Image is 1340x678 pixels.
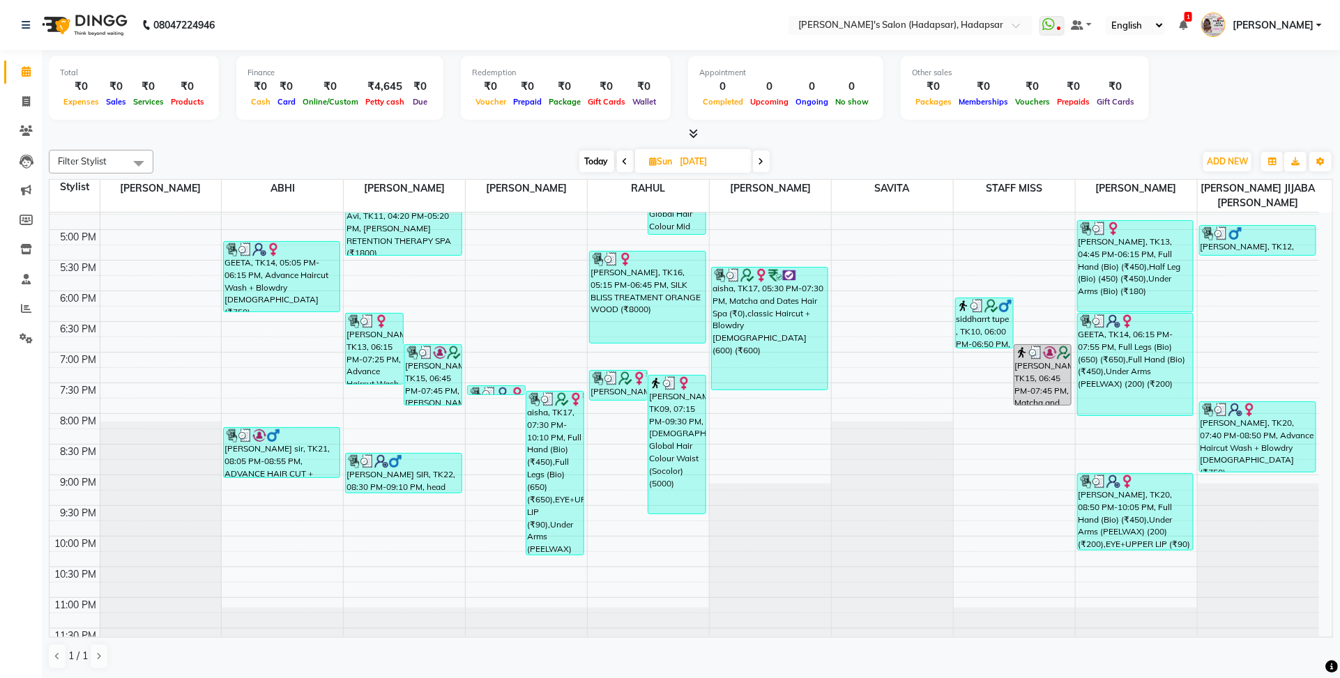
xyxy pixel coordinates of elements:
[1200,226,1316,255] div: [PERSON_NAME], TK12, 04:50 PM-05:20 PM, Classic Hair Cut (₹350)
[747,97,792,107] span: Upcoming
[588,180,709,197] span: RAHUL
[167,79,208,95] div: ₹0
[956,298,1013,348] div: siddharrt tupe , TK10, 06:00 PM-06:50 PM, ADVANCE HAIR CUT +[PERSON_NAME] STYLE
[102,97,130,107] span: Sales
[699,67,872,79] div: Appointment
[1053,79,1093,95] div: ₹0
[58,506,100,521] div: 9:30 PM
[58,322,100,337] div: 6:30 PM
[699,97,747,107] span: Completed
[52,629,100,643] div: 11:30 PM
[510,79,545,95] div: ₹0
[912,67,1138,79] div: Other sales
[248,67,432,79] div: Finance
[912,97,955,107] span: Packages
[408,79,432,95] div: ₹0
[224,428,340,477] div: [PERSON_NAME] sir, TK21, 08:05 PM-08:55 PM, ADVANCE HAIR CUT +[PERSON_NAME] STYLE (₹650)
[100,180,222,197] span: [PERSON_NAME]
[584,79,629,95] div: ₹0
[545,97,584,107] span: Package
[832,97,872,107] span: No show
[50,180,100,194] div: Stylist
[404,345,462,405] div: [PERSON_NAME], TK15, 06:45 PM-07:45 PM, [PERSON_NAME] RETENTION THERAPY SPA
[167,97,208,107] span: Products
[248,79,274,95] div: ₹0
[579,151,614,172] span: Today
[362,97,408,107] span: Petty cash
[58,291,100,306] div: 6:00 PM
[58,353,100,367] div: 7:00 PM
[52,598,100,612] div: 11:00 PM
[1233,18,1314,33] span: [PERSON_NAME]
[52,567,100,582] div: 10:30 PM
[954,180,1075,197] span: STAFF MISS
[646,156,676,167] span: Sun
[299,97,362,107] span: Online/Custom
[1078,314,1194,415] div: GEETA, TK14, 06:15 PM-07:55 PM, Full Legs (Bio) (650) (₹650),Full Hand (Bio) (₹450),Under Arms (P...
[344,180,465,197] span: [PERSON_NAME]
[346,314,403,384] div: [PERSON_NAME], TK13, 06:15 PM-07:25 PM, Advance Haircut Wash + Blowdry [DEMOGRAPHIC_DATA] (₹750)
[1053,97,1093,107] span: Prepaids
[955,79,1012,95] div: ₹0
[792,79,832,95] div: 0
[648,376,706,514] div: [PERSON_NAME], TK09, 07:15 PM-09:30 PM, [DEMOGRAPHIC_DATA] Global Hair Colour Waist (Socolor) (5000)
[1014,345,1072,405] div: [PERSON_NAME], TK15, 06:45 PM-07:45 PM, Matcha and Dates Hair Spa
[629,97,660,107] span: Wallet
[710,180,831,197] span: [PERSON_NAME]
[472,79,510,95] div: ₹0
[274,79,299,95] div: ₹0
[1207,156,1248,167] span: ADD NEW
[274,97,299,107] span: Card
[130,97,167,107] span: Services
[1185,12,1192,22] span: 1
[58,261,100,275] div: 5:30 PM
[52,537,100,551] div: 10:00 PM
[102,79,130,95] div: ₹0
[472,67,660,79] div: Redemption
[68,649,88,663] span: 1 / 1
[590,371,647,400] div: [PERSON_NAME] anasana, TK19, 07:10 PM-07:40 PM, HIGH LIGHTS PER STRIP ([DEMOGRAPHIC_DATA]) (300) ...
[346,454,462,493] div: [PERSON_NAME] SIR, TK22, 08:30 PM-09:10 PM, head shave OR trimming (₹350),CLEAN SHAVE (180) (₹180)
[832,79,872,95] div: 0
[832,180,953,197] span: SAVITA
[153,6,215,45] b: 08047224946
[1012,97,1053,107] span: Vouchers
[1078,221,1194,311] div: [PERSON_NAME], TK13, 04:45 PM-06:15 PM, Full Hand (Bio) (₹450),Half Leg (Bio) (450) (₹450),Under ...
[346,195,462,255] div: Avi, TK11, 04:20 PM-05:20 PM, [PERSON_NAME] RETENTION THERAPY SPA (₹1800)
[466,180,587,197] span: [PERSON_NAME]
[1093,79,1138,95] div: ₹0
[60,97,102,107] span: Expenses
[955,97,1012,107] span: Memberships
[1076,180,1197,197] span: [PERSON_NAME]
[58,414,100,429] div: 8:00 PM
[58,155,107,167] span: Filter Stylist
[362,79,408,95] div: ₹4,645
[676,151,746,172] input: 2025-08-31
[699,79,747,95] div: 0
[792,97,832,107] span: Ongoing
[510,97,545,107] span: Prepaid
[590,252,706,343] div: [PERSON_NAME], TK16, 05:15 PM-06:45 PM, SILK BLISS TREATMENT ORANGE WOOD (₹8000)
[224,242,340,311] div: GEETA, TK14, 05:05 PM-06:15 PM, Advance Haircut Wash + Blowdry [DEMOGRAPHIC_DATA] (₹750)
[526,392,584,555] div: aisha, TK17, 07:30 PM-10:10 PM, Full Hand (Bio) (₹450),Full Legs (Bio) (650) (₹650),EYE+UPPER LIP...
[60,67,208,79] div: Total
[1201,13,1226,37] img: PAVAN
[747,79,792,95] div: 0
[468,386,525,394] div: [PERSON_NAME], TK18, 07:25 PM-07:35 PM, THREADI EYE BROW (50) (₹50)
[58,475,100,490] div: 9:00 PM
[472,97,510,107] span: Voucher
[248,97,274,107] span: Cash
[584,97,629,107] span: Gift Cards
[299,79,362,95] div: ₹0
[130,79,167,95] div: ₹0
[222,180,343,197] span: ABHI
[60,79,102,95] div: ₹0
[629,79,660,95] div: ₹0
[912,79,955,95] div: ₹0
[58,383,100,398] div: 7:30 PM
[36,6,131,45] img: logo
[545,79,584,95] div: ₹0
[58,230,100,245] div: 5:00 PM
[1078,474,1194,550] div: [PERSON_NAME], TK20, 08:50 PM-10:05 PM, Full Hand (Bio) (₹450),Under Arms (PEELWAX) (200) (₹200),...
[58,445,100,459] div: 8:30 PM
